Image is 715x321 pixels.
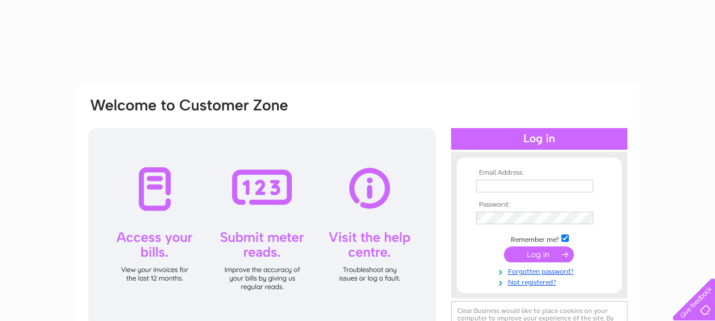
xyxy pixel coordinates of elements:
[476,276,605,287] a: Not registered?
[473,169,605,177] th: Email Address:
[476,265,605,276] a: Forgotten password?
[473,233,605,244] td: Remember me?
[504,246,574,262] input: Submit
[473,201,605,209] th: Password:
